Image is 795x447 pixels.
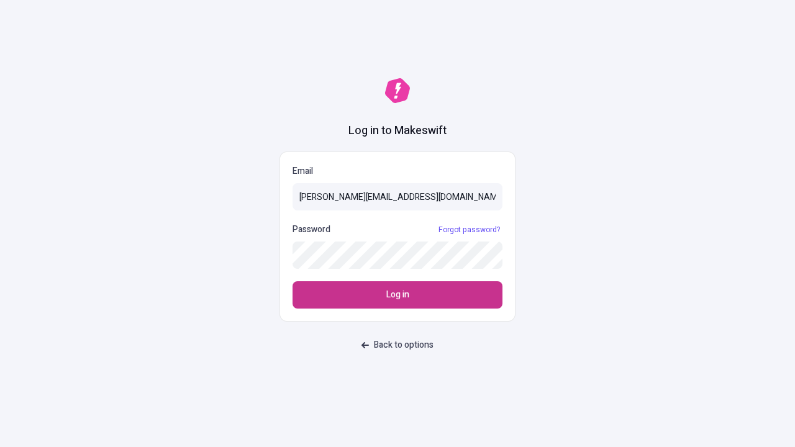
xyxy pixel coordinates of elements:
[293,165,502,178] p: Email
[293,223,330,237] p: Password
[293,183,502,210] input: Email
[354,334,441,356] button: Back to options
[348,123,447,139] h1: Log in to Makeswift
[436,225,502,235] a: Forgot password?
[374,338,434,352] span: Back to options
[293,281,502,309] button: Log in
[386,288,409,302] span: Log in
